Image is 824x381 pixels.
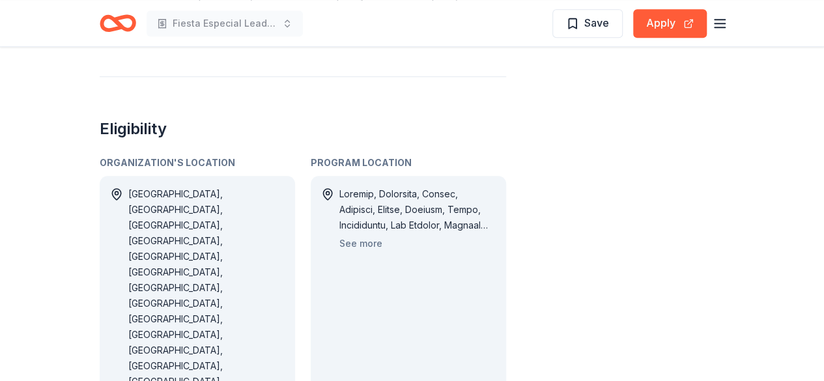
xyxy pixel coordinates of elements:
div: Organization's Location [100,155,295,171]
button: Save [552,9,623,38]
h2: Eligibility [100,119,506,139]
span: Save [584,14,609,31]
button: Fiesta Especial Leadership & Lifeskills Development [147,10,303,36]
button: See more [339,236,382,251]
div: Loremip, Dolorsita, Consec, Adipisci, Elitse, Doeiusm, Tempo, Incididuntu, Lab Etdolor, Magnaal E... [339,186,496,233]
div: Program Location [311,155,506,171]
span: Fiesta Especial Leadership & Lifeskills Development [173,16,277,31]
a: Home [100,8,136,38]
button: Apply [633,9,707,38]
